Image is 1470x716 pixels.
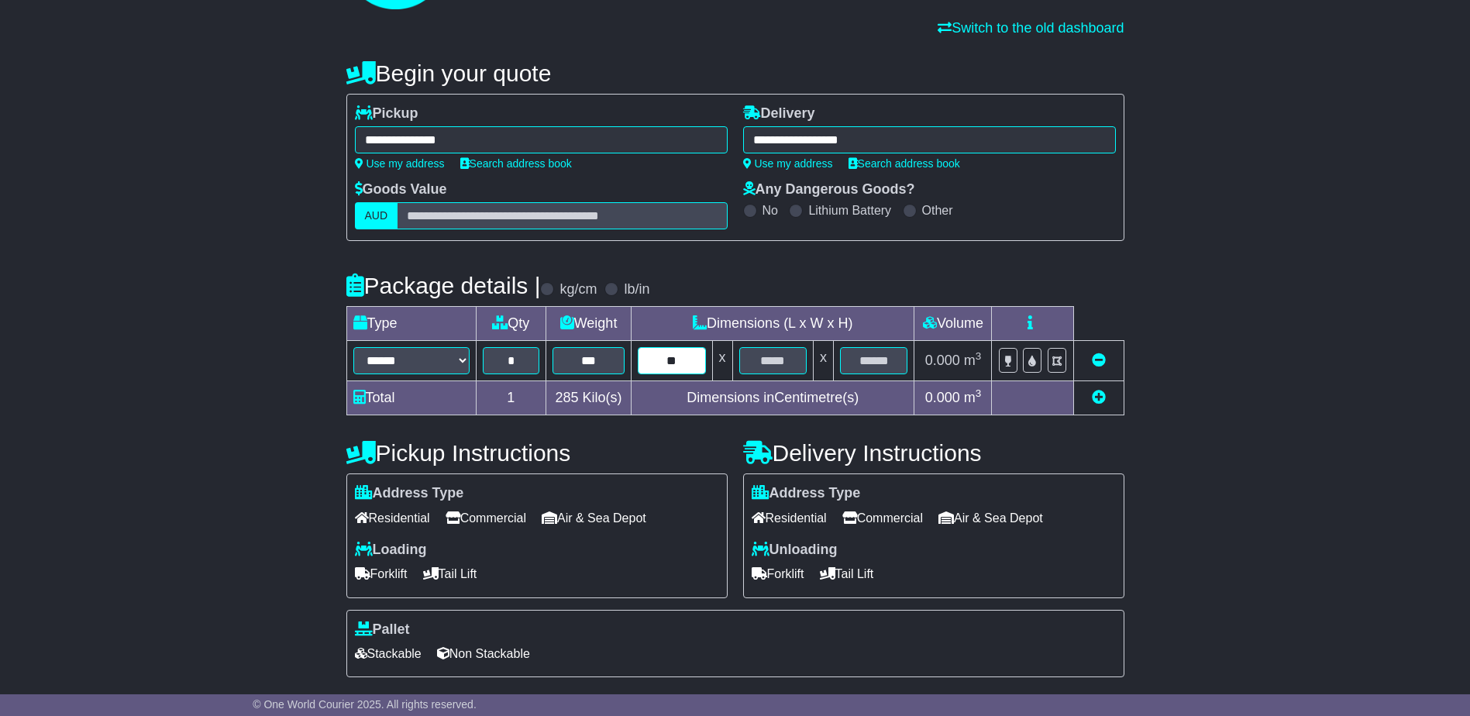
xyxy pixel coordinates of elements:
[437,642,530,666] span: Non Stackable
[632,307,914,341] td: Dimensions (L x W x H)
[1092,353,1106,368] a: Remove this item
[925,390,960,405] span: 0.000
[542,506,646,530] span: Air & Sea Depot
[849,157,960,170] a: Search address book
[976,350,982,362] sup: 3
[355,621,410,639] label: Pallet
[752,562,804,586] span: Forklift
[476,307,546,341] td: Qty
[546,307,632,341] td: Weight
[752,542,838,559] label: Unloading
[743,181,915,198] label: Any Dangerous Goods?
[976,387,982,399] sup: 3
[355,562,408,586] span: Forklift
[763,203,778,218] label: No
[355,157,445,170] a: Use my address
[253,698,477,711] span: © One World Courier 2025. All rights reserved.
[346,307,476,341] td: Type
[446,506,526,530] span: Commercial
[712,341,732,381] td: x
[423,562,477,586] span: Tail Lift
[355,202,398,229] label: AUD
[964,390,982,405] span: m
[914,307,992,341] td: Volume
[820,562,874,586] span: Tail Lift
[460,157,572,170] a: Search address book
[355,485,464,502] label: Address Type
[476,381,546,415] td: 1
[355,642,422,666] span: Stackable
[559,281,597,298] label: kg/cm
[346,273,541,298] h4: Package details |
[355,506,430,530] span: Residential
[1092,390,1106,405] a: Add new item
[346,381,476,415] td: Total
[842,506,923,530] span: Commercial
[624,281,649,298] label: lb/in
[808,203,891,218] label: Lithium Battery
[922,203,953,218] label: Other
[752,506,827,530] span: Residential
[346,440,728,466] h4: Pickup Instructions
[752,485,861,502] label: Address Type
[546,381,632,415] td: Kilo(s)
[556,390,579,405] span: 285
[813,341,833,381] td: x
[743,157,833,170] a: Use my address
[964,353,982,368] span: m
[743,440,1124,466] h4: Delivery Instructions
[355,105,418,122] label: Pickup
[346,60,1124,86] h4: Begin your quote
[925,353,960,368] span: 0.000
[938,506,1043,530] span: Air & Sea Depot
[632,381,914,415] td: Dimensions in Centimetre(s)
[938,20,1124,36] a: Switch to the old dashboard
[743,105,815,122] label: Delivery
[355,181,447,198] label: Goods Value
[355,542,427,559] label: Loading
